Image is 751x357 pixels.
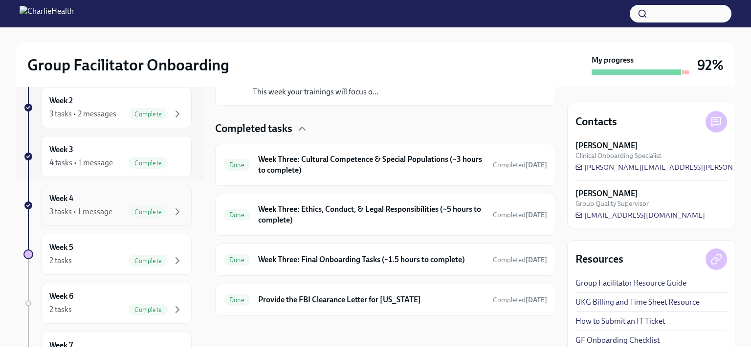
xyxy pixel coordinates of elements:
[493,295,547,305] span: August 21st, 2025 20:40
[575,335,660,346] a: GF Onboarding Checklist
[129,257,168,265] span: Complete
[129,111,168,118] span: Complete
[215,121,555,136] div: Completed tasks
[493,211,547,219] span: Completed
[493,256,547,264] span: Completed
[49,255,72,266] div: 2 tasks
[493,160,547,170] span: August 4th, 2025 14:53
[223,152,547,178] a: DoneWeek Three: Cultural Competence & Special Populations (~3 hours to complete)Completed[DATE]
[575,151,662,160] span: Clinical Onboarding Specialist
[49,340,73,351] h6: Week 7
[526,161,547,169] strong: [DATE]
[49,157,113,168] div: 4 tasks • 1 message
[49,193,73,204] h6: Week 4
[526,211,547,219] strong: [DATE]
[49,144,73,155] h6: Week 3
[49,206,112,217] div: 3 tasks • 1 message
[258,154,485,176] h6: Week Three: Cultural Competence & Special Populations (~3 hours to complete)
[575,114,617,129] h4: Contacts
[23,136,192,177] a: Week 34 tasks • 1 messageComplete
[49,95,73,106] h6: Week 2
[575,316,665,327] a: How to Submit an IT Ticket
[49,291,73,302] h6: Week 6
[223,292,547,308] a: DoneProvide the FBI Clearance Letter for [US_STATE]Completed[DATE]
[575,278,686,289] a: Group Facilitator Resource Guide
[493,255,547,265] span: August 11th, 2025 20:38
[49,242,73,253] h6: Week 5
[223,202,547,227] a: DoneWeek Three: Ethics, Conduct, & Legal Responsibilities (~5 hours to complete)Completed[DATE]
[223,161,250,169] span: Done
[493,161,547,169] span: Completed
[129,306,168,313] span: Complete
[49,109,116,119] div: 3 tasks • 2 messages
[493,296,547,304] span: Completed
[575,199,649,208] span: Group Quality Supervisor
[129,208,168,216] span: Complete
[223,296,250,304] span: Done
[49,304,72,315] div: 2 tasks
[23,87,192,128] a: Week 23 tasks • 2 messagesComplete
[526,296,547,304] strong: [DATE]
[215,121,292,136] h4: Completed tasks
[253,87,471,97] p: This week your trainings will focus o...
[258,204,485,225] h6: Week Three: Ethics, Conduct, & Legal Responsibilities (~5 hours to complete)
[575,188,638,199] strong: [PERSON_NAME]
[575,297,700,308] a: UKG Billing and Time Sheet Resource
[526,256,547,264] strong: [DATE]
[258,254,485,265] h6: Week Three: Final Onboarding Tasks (~1.5 hours to complete)
[23,234,192,275] a: Week 52 tasksComplete
[575,140,638,151] strong: [PERSON_NAME]
[23,185,192,226] a: Week 43 tasks • 1 messageComplete
[20,6,74,22] img: CharlieHealth
[697,56,724,74] h3: 92%
[575,252,623,267] h4: Resources
[592,55,634,66] strong: My progress
[23,283,192,324] a: Week 62 tasksComplete
[27,55,229,75] h2: Group Facilitator Onboarding
[223,256,250,264] span: Done
[575,210,705,220] a: [EMAIL_ADDRESS][DOMAIN_NAME]
[258,294,485,305] h6: Provide the FBI Clearance Letter for [US_STATE]
[129,159,168,167] span: Complete
[223,252,547,268] a: DoneWeek Three: Final Onboarding Tasks (~1.5 hours to complete)Completed[DATE]
[493,210,547,220] span: August 5th, 2025 13:05
[223,211,250,219] span: Done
